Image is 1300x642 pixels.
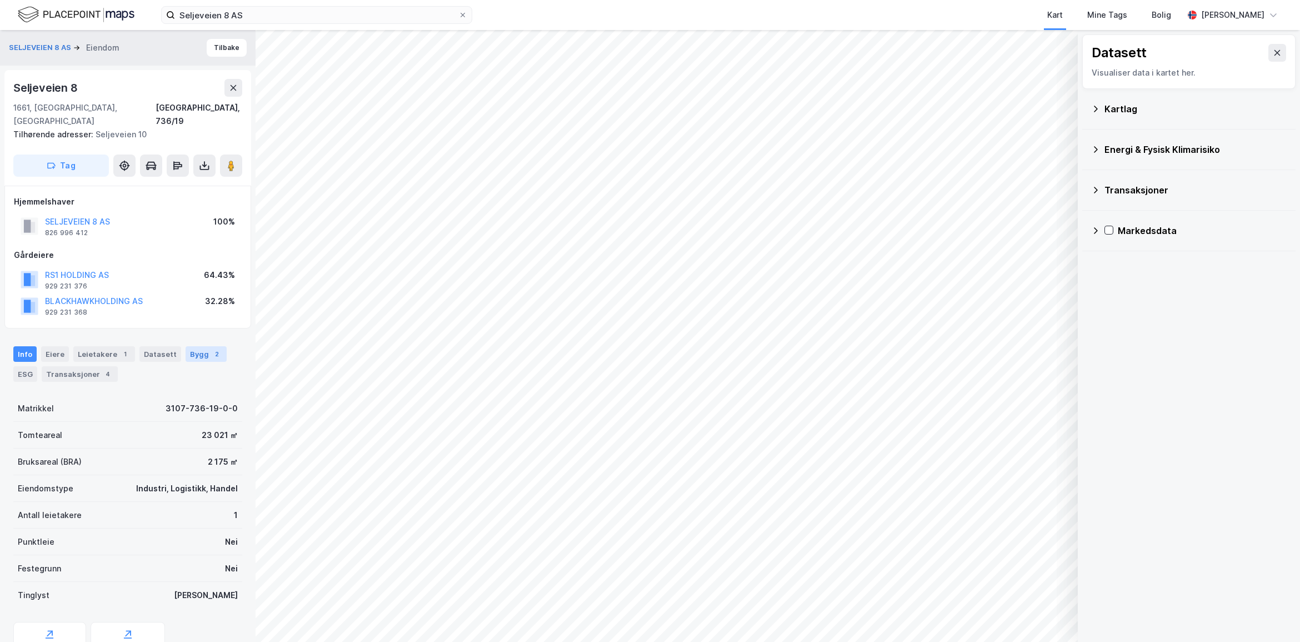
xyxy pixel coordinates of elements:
[18,5,134,24] img: logo.f888ab2527a4732fd821a326f86c7f29.svg
[41,346,69,362] div: Eiere
[45,308,87,317] div: 929 231 368
[9,42,73,53] button: SELJEVEIEN 8 AS
[1201,8,1264,22] div: [PERSON_NAME]
[18,562,61,575] div: Festegrunn
[166,402,238,415] div: 3107-736-19-0-0
[18,535,54,549] div: Punktleie
[156,101,242,128] div: [GEOGRAPHIC_DATA], 736/19
[45,228,88,237] div: 826 996 412
[136,482,238,495] div: Industri, Logistikk, Handel
[204,268,235,282] div: 64.43%
[86,41,119,54] div: Eiendom
[42,366,118,382] div: Transaksjoner
[211,349,222,360] div: 2
[13,128,233,141] div: Seljeveien 10
[213,215,235,228] div: 100%
[225,535,238,549] div: Nei
[175,7,458,23] input: Søk på adresse, matrikkel, gårdeiere, leietakere eller personer
[205,295,235,308] div: 32.28%
[18,455,82,469] div: Bruksareal (BRA)
[208,455,238,469] div: 2 175 ㎡
[13,366,37,382] div: ESG
[1104,102,1287,116] div: Kartlag
[1118,224,1287,237] div: Markedsdata
[1047,8,1063,22] div: Kart
[1092,66,1286,79] div: Visualiser data i kartet her.
[13,101,156,128] div: 1661, [GEOGRAPHIC_DATA], [GEOGRAPHIC_DATA]
[18,589,49,602] div: Tinglyst
[18,429,62,442] div: Tomteareal
[1087,8,1127,22] div: Mine Tags
[13,155,109,177] button: Tag
[1104,183,1287,197] div: Transaksjoner
[13,346,37,362] div: Info
[13,130,96,139] span: Tilhørende adresser:
[13,79,80,97] div: Seljeveien 8
[102,369,113,380] div: 4
[45,282,87,291] div: 929 231 376
[234,509,238,522] div: 1
[14,195,242,208] div: Hjemmelshaver
[202,429,238,442] div: 23 021 ㎡
[186,346,227,362] div: Bygg
[139,346,181,362] div: Datasett
[1152,8,1171,22] div: Bolig
[119,349,131,360] div: 1
[1244,589,1300,642] iframe: Chat Widget
[1092,44,1147,62] div: Datasett
[18,482,73,495] div: Eiendomstype
[73,346,135,362] div: Leietakere
[14,248,242,262] div: Gårdeiere
[18,509,82,522] div: Antall leietakere
[207,39,247,57] button: Tilbake
[1244,589,1300,642] div: Kontrollprogram for chat
[18,402,54,415] div: Matrikkel
[225,562,238,575] div: Nei
[174,589,238,602] div: [PERSON_NAME]
[1104,143,1287,156] div: Energi & Fysisk Klimarisiko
